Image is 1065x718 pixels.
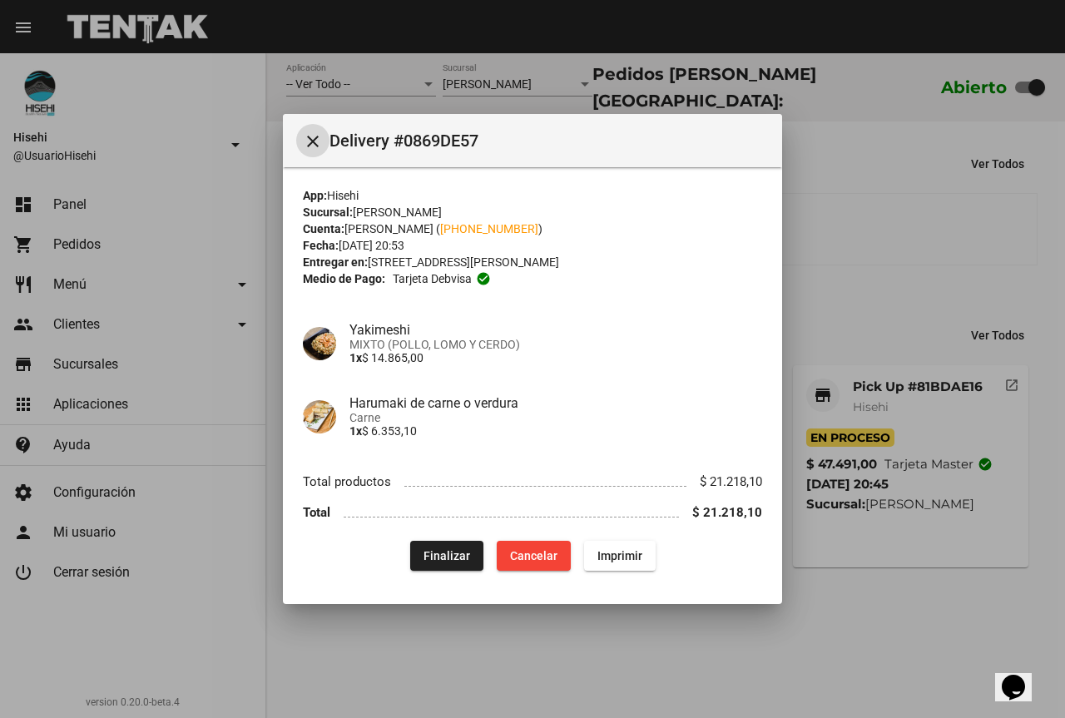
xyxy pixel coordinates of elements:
div: [DATE] 20:53 [303,237,762,254]
b: 1x [349,351,362,364]
li: Total $ 21.218,10 [303,498,762,528]
div: [STREET_ADDRESS][PERSON_NAME] [303,254,762,270]
button: Finalizar [410,541,483,571]
img: 2699fb53-3993-48a7-afb3-adc6b9322855.jpg [303,327,336,360]
div: [PERSON_NAME] [303,204,762,220]
img: c7714cbc-9e01-4ac3-9d7b-c083ef2cfd1f.jpg [303,400,336,433]
h4: Harumaki de carne o verdura [349,395,762,411]
iframe: chat widget [995,651,1048,701]
strong: Sucursal: [303,205,353,219]
strong: Medio de Pago: [303,270,385,287]
mat-icon: check_circle [476,271,491,286]
div: [PERSON_NAME] ( ) [303,220,762,237]
b: 1x [349,424,362,438]
button: Cancelar [497,541,571,571]
li: Total productos $ 21.218,10 [303,467,762,498]
span: Carne [349,411,762,424]
span: Finalizar [424,549,470,562]
h4: Yakimeshi [349,322,762,338]
strong: Fecha: [303,239,339,252]
span: Imprimir [597,549,642,562]
mat-icon: Cerrar [303,131,323,151]
button: Cerrar [296,124,329,157]
strong: Entregar en: [303,255,368,269]
span: Cancelar [510,549,557,562]
span: Delivery #0869DE57 [329,127,769,154]
strong: Cuenta: [303,222,344,235]
a: [PHONE_NUMBER] [440,222,538,235]
span: Tarjeta debvisa [393,270,472,287]
span: MIXTO (POLLO, LOMO Y CERDO) [349,338,762,351]
strong: App: [303,189,327,202]
p: $ 6.353,10 [349,424,762,438]
button: Imprimir [584,541,656,571]
p: $ 14.865,00 [349,351,762,364]
div: Hisehi [303,187,762,204]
